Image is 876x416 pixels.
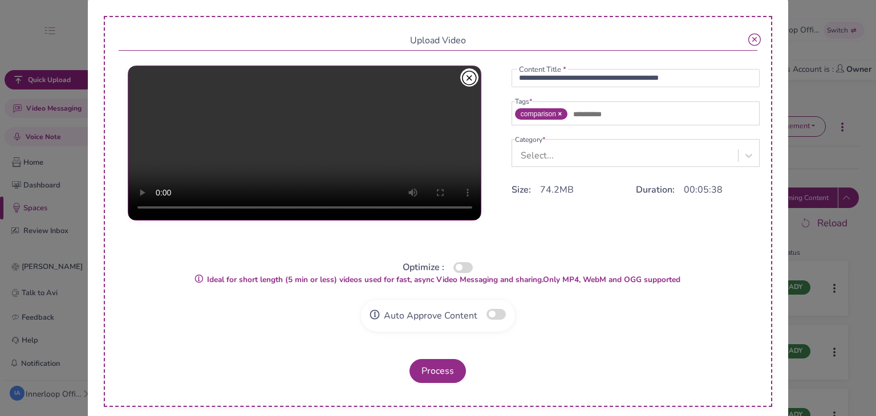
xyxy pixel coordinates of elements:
div: Select... [521,149,554,162]
span: Size: [512,183,531,196]
span: 00:05:38 [684,183,723,196]
span: 74.2MB [540,183,574,196]
label: Content Title [518,66,567,74]
legend: Tags [515,96,532,107]
span: comparison [515,108,567,120]
legend: Category [515,134,545,145]
span: Duration: [636,183,675,196]
button: Process [409,359,466,383]
strong: Ideal for short length (5 min or less) videos used for fast, async Video Messaging and sharing. O... [195,274,680,285]
span: Auto Approve Content [384,309,477,323]
div: Upload Video [119,31,758,51]
span: Optimize : [403,260,444,274]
